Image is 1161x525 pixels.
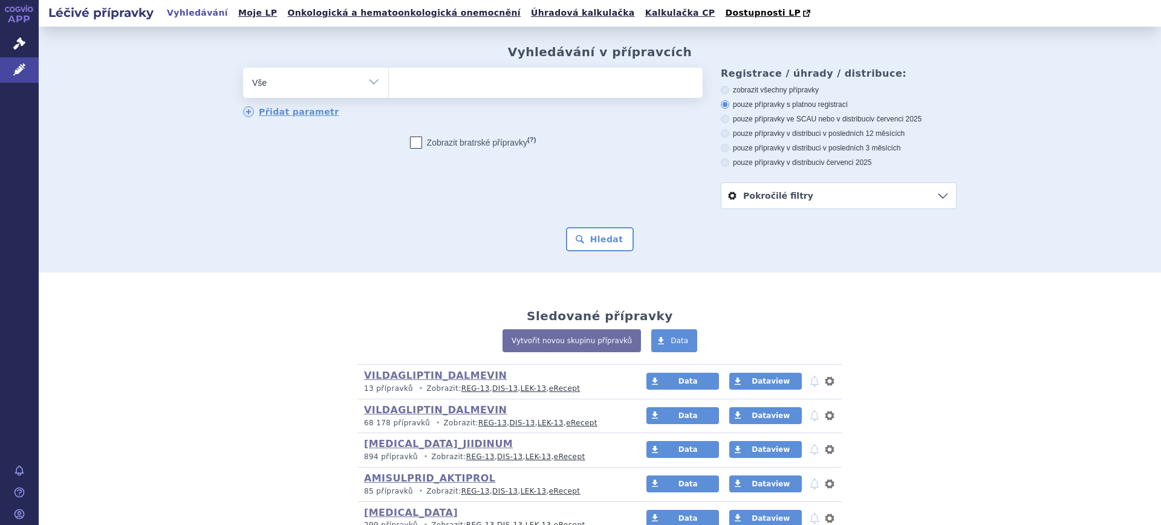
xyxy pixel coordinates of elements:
span: Dataview [752,411,790,420]
i: • [415,486,426,497]
a: eRecept [554,453,585,461]
span: 894 přípravků [364,453,418,461]
a: Data [651,329,697,352]
h3: Registrace / úhrady / distribuce: [721,68,957,79]
label: Zobrazit bratrské přípravky [410,137,536,149]
a: REG-13 [478,419,507,427]
h2: Sledované přípravky [527,309,673,323]
button: notifikace [808,442,821,457]
a: Onkologická a hematoonkologická onemocnění [284,5,524,21]
button: notifikace [808,408,821,423]
label: pouze přípravky s platnou registrací [721,100,957,109]
span: Data [678,514,698,523]
a: AMISULPRID_AKTIPROL [364,472,495,484]
a: DIS-13 [497,453,522,461]
span: Data [678,411,698,420]
a: Data [646,441,719,458]
a: REG-13 [461,384,490,393]
p: Zobrazit: , , , [364,384,623,394]
a: [MEDICAL_DATA] [364,507,458,518]
span: Data [678,377,698,385]
i: • [433,418,444,428]
button: Hledat [566,227,634,251]
p: Zobrazit: , , , [364,486,623,497]
a: REG-13 [461,487,490,495]
a: DIS-13 [492,487,518,495]
span: Dataview [752,480,790,488]
a: eRecept [549,384,580,393]
a: Kalkulačka CP [642,5,719,21]
span: Dostupnosti LP [725,8,801,18]
a: REG-13 [466,453,495,461]
a: Data [646,475,719,492]
a: Moje LP [235,5,281,21]
button: nastavení [824,408,836,423]
a: [MEDICAL_DATA]_JIIDINUM [364,438,513,449]
a: eRecept [566,419,597,427]
h2: Vyhledávání v přípravcích [508,45,692,59]
a: Dostupnosti LP [721,5,816,22]
a: Přidat parametr [243,106,339,117]
a: Úhradová kalkulačka [527,5,639,21]
button: nastavení [824,374,836,388]
p: Zobrazit: , , , [364,452,623,462]
span: 13 přípravků [364,384,413,393]
button: notifikace [808,374,821,388]
a: VILDAGLIPTIN_DALMEVIN [364,370,507,381]
a: LEK-13 [525,453,551,461]
button: notifikace [808,477,821,491]
a: DIS-13 [509,419,535,427]
a: DIS-13 [492,384,518,393]
label: pouze přípravky v distribuci [721,158,957,167]
a: Dataview [729,441,802,458]
a: Vytvořit novou skupinu přípravků [502,329,641,352]
a: LEK-13 [521,487,547,495]
p: Zobrazit: , , , [364,418,623,428]
span: Dataview [752,445,790,454]
label: pouze přípravky v distribuci v posledních 3 měsících [721,143,957,153]
span: v červenci 2025 [871,115,922,123]
span: Data [678,480,698,488]
a: Pokročilé filtry [721,183,956,208]
a: eRecept [549,487,580,495]
button: nastavení [824,442,836,457]
button: nastavení [824,477,836,491]
a: Data [646,407,719,424]
abbr: (?) [527,136,536,144]
span: 85 přípravků [364,487,413,495]
span: Data [671,337,688,345]
span: v červenci 2025 [821,158,871,167]
label: pouze přípravky v distribuci v posledních 12 měsících [721,129,957,138]
a: LEK-13 [538,419,564,427]
span: 68 178 přípravků [364,419,430,427]
a: Data [646,373,719,390]
i: • [415,384,426,394]
a: VILDAGLIPTIN_DALMEVIN [364,404,507,416]
h2: Léčivé přípravky [39,4,163,21]
span: Data [678,445,698,454]
a: Dataview [729,407,802,424]
span: Dataview [752,514,790,523]
i: • [420,452,431,462]
a: Dataview [729,475,802,492]
label: pouze přípravky ve SCAU nebo v distribuci [721,114,957,124]
a: Dataview [729,373,802,390]
label: zobrazit všechny přípravky [721,85,957,95]
a: LEK-13 [521,384,547,393]
a: Vyhledávání [163,5,232,21]
span: Dataview [752,377,790,385]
